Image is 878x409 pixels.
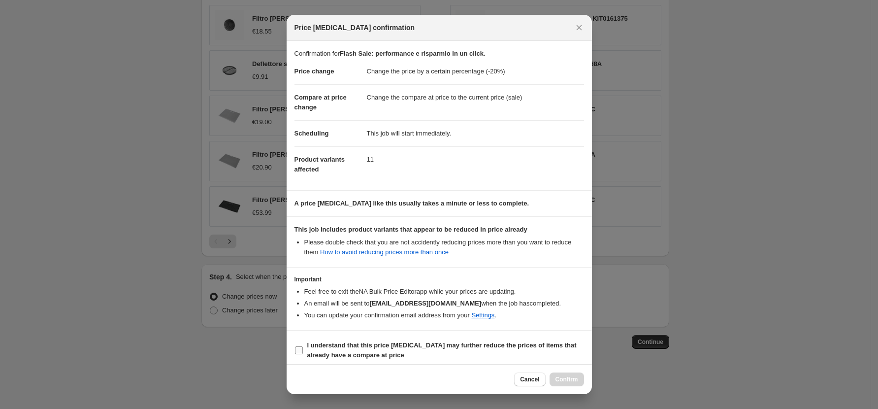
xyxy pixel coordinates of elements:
dd: This job will start immediately. [367,120,584,146]
li: Feel free to exit the NA Bulk Price Editor app while your prices are updating. [304,287,584,297]
dd: Change the compare at price to the current price (sale) [367,84,584,110]
li: You can update your confirmation email address from your . [304,310,584,320]
button: Cancel [514,373,545,386]
dd: Change the price by a certain percentage (-20%) [367,59,584,84]
p: Confirmation for [294,49,584,59]
span: Scheduling [294,130,329,137]
span: Price [MEDICAL_DATA] confirmation [294,23,415,33]
a: How to avoid reducing prices more than once [320,248,449,256]
span: Cancel [520,375,539,383]
li: Please double check that you are not accidently reducing prices more than you want to reduce them [304,238,584,257]
dd: 11 [367,146,584,172]
b: A price [MEDICAL_DATA] like this usually takes a minute or less to complete. [294,200,529,207]
span: Price change [294,68,334,75]
li: An email will be sent to when the job has completed . [304,299,584,308]
b: Flash Sale: performance e risparmio in un click. [340,50,486,57]
span: Compare at price change [294,94,347,111]
button: Close [572,21,586,34]
b: [EMAIL_ADDRESS][DOMAIN_NAME] [369,300,481,307]
h3: Important [294,275,584,283]
b: I understand that this price [MEDICAL_DATA] may further reduce the prices of items that already h... [307,341,577,359]
a: Settings [471,311,494,319]
b: This job includes product variants that appear to be reduced in price already [294,226,527,233]
span: Product variants affected [294,156,345,173]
